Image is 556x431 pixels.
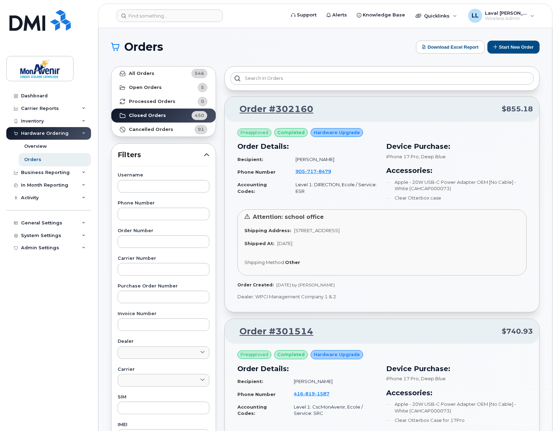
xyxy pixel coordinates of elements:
label: Phone Number [118,201,209,206]
strong: Cancelled Orders [129,127,173,132]
a: Open Orders5 [111,81,216,95]
span: 819 [303,391,315,396]
span: Orders [124,42,163,52]
strong: Accounting Codes: [237,404,267,416]
label: Carrier Number [118,256,209,261]
span: 91 [198,126,204,133]
h3: Order Details: [237,363,378,374]
strong: Phone Number [237,169,276,175]
span: 546 [195,70,204,77]
a: 9057178479 [296,168,340,174]
span: 416 [294,391,329,396]
span: [STREET_ADDRESS] [294,228,340,233]
h3: Order Details: [237,141,378,152]
h3: Device Purchase: [386,141,527,152]
span: 0 [201,98,204,105]
li: Clear Otterbox Case for 17Pro [386,417,527,424]
a: All Orders546 [111,67,216,81]
li: Apple - 20W USB-C Power Adapter OEM [No Cable] - White (CAHCAP000073) [386,401,527,414]
td: [PERSON_NAME] [289,153,378,166]
span: $740.93 [502,326,533,336]
strong: All Orders [129,71,154,76]
strong: Recipient: [237,378,263,384]
span: Shipping Method: [244,259,285,265]
span: 717 [305,168,317,174]
span: Preapproved [241,130,268,136]
span: Hardware Upgrade [314,351,360,358]
span: Filters [118,150,204,160]
span: 450 [195,112,204,119]
strong: Shipped At: [244,241,274,246]
p: Dealer: WPCI Management Company 1 & 2 [237,293,527,300]
span: 905 [296,168,331,174]
a: Order #301514 [231,325,313,338]
a: 4168191587 [294,391,338,396]
h3: Accessories: [386,388,527,398]
label: IMEI [118,423,209,427]
td: Level 1: CscMonAvenir, Ecole / Service: SRC [287,401,378,419]
input: Search in orders [230,72,534,85]
label: Username [118,173,209,178]
span: completed [277,129,305,136]
span: [DATE] [277,241,292,246]
a: Closed Orders450 [111,109,216,123]
span: Hardware Upgrade [314,129,360,136]
a: Order #302160 [231,103,313,116]
a: Processed Orders0 [111,95,216,109]
td: [PERSON_NAME] [287,375,378,388]
span: $855.18 [502,104,533,114]
label: Carrier [118,367,209,372]
strong: Order Created: [237,282,273,287]
span: 8479 [317,168,331,174]
button: Download Excel Report [416,41,485,54]
li: Clear Otterbox case [386,195,527,201]
span: 5 [201,84,204,91]
a: Cancelled Orders91 [111,123,216,137]
strong: Closed Orders [129,113,166,118]
label: Dealer [118,339,209,344]
span: 1587 [315,391,329,396]
span: completed [277,351,305,358]
button: Start New Order [487,41,540,54]
label: Purchase Order Number [118,284,209,289]
strong: Other [285,259,300,265]
label: Order Number [118,229,209,233]
strong: Phone Number [237,391,276,397]
li: Apple - 20W USB-C Power Adapter OEM [No Cable] - White (CAHCAP000073) [386,179,527,192]
label: Invoice Number [118,312,209,316]
td: Level 1: DIRECTION, Ecole / Service: ESR [289,179,378,197]
span: Attention: school office [253,214,324,220]
span: iPhone 17 Pro [386,154,419,159]
strong: Accounting Codes: [237,182,267,194]
span: [DATE] by [PERSON_NAME] [276,282,335,287]
strong: Recipient: [237,157,263,162]
h3: Accessories: [386,165,527,176]
strong: Shipping Address: [244,228,291,233]
span: , Deep Blue [419,154,446,159]
span: iPhone 17 Pro [386,376,419,381]
strong: Processed Orders [129,99,175,104]
strong: Open Orders [129,85,162,90]
label: SIM [118,395,209,399]
span: Preapproved [241,352,268,358]
h3: Device Purchase: [386,363,527,374]
span: , Deep Blue [419,376,446,381]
